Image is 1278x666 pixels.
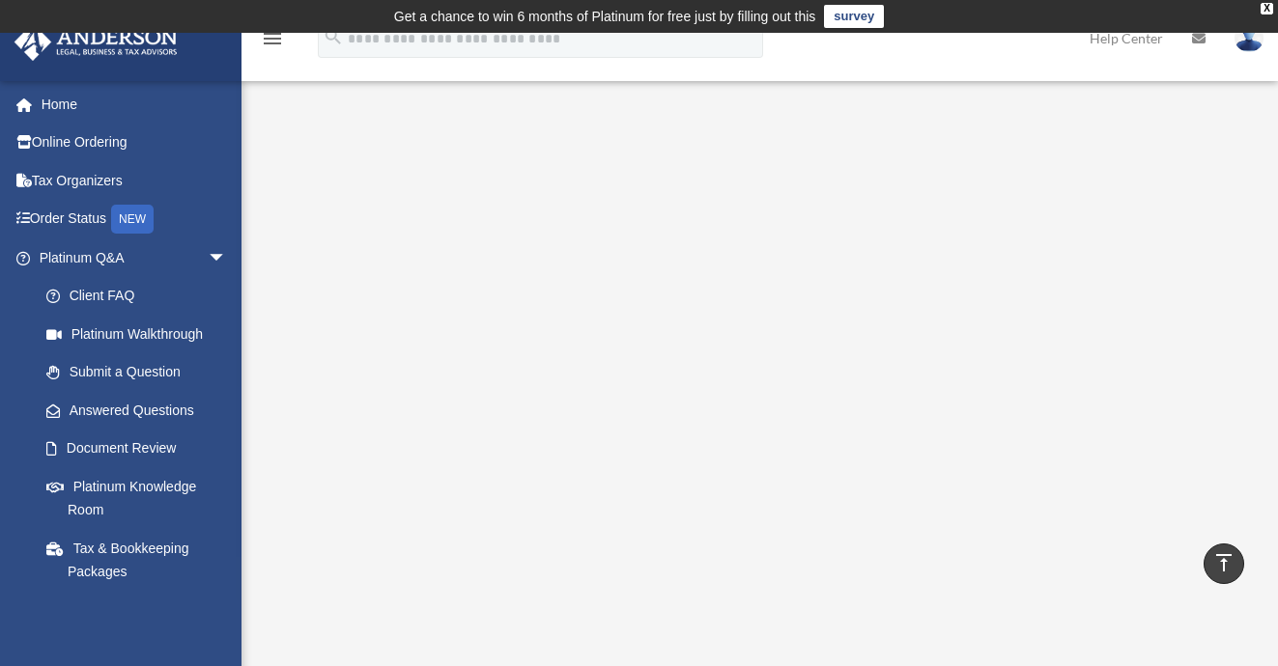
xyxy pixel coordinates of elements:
[14,161,256,200] a: Tax Organizers
[111,205,154,234] div: NEW
[27,315,246,353] a: Platinum Walkthrough
[14,85,256,124] a: Home
[261,34,284,50] a: menu
[824,5,884,28] a: survey
[27,430,256,468] a: Document Review
[1261,3,1273,14] div: close
[323,26,344,47] i: search
[394,5,816,28] div: Get a chance to win 6 months of Platinum for free just by filling out this
[27,391,256,430] a: Answered Questions
[27,353,256,392] a: Submit a Question
[208,238,246,278] span: arrow_drop_down
[1212,551,1235,574] i: vertical_align_top
[27,467,256,529] a: Platinum Knowledge Room
[27,529,256,591] a: Tax & Bookkeeping Packages
[9,23,184,61] img: Anderson Advisors Platinum Portal
[14,200,256,239] a: Order StatusNEW
[14,124,256,162] a: Online Ordering
[1204,543,1244,584] a: vertical_align_top
[261,27,284,50] i: menu
[27,591,256,629] a: Land Trust & Deed Forum
[14,238,256,277] a: Platinum Q&Aarrow_drop_down
[27,277,256,316] a: Client FAQ
[1235,24,1264,52] img: User Pic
